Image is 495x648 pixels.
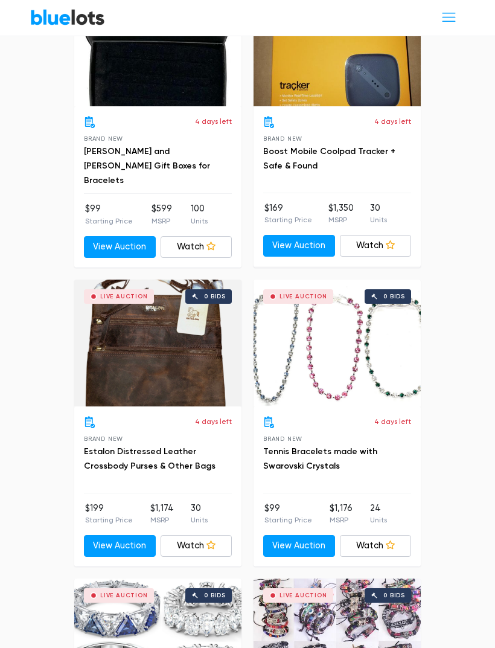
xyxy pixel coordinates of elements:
span: Brand New [84,136,123,143]
p: Starting Price [85,515,133,526]
li: $199 [85,502,133,527]
span: Brand New [263,436,302,443]
div: Live Auction [100,294,148,300]
a: Tennis Bracelets made with Swarovski Crystals [263,447,377,472]
li: $99 [264,502,312,527]
li: 30 [370,202,387,226]
li: $1,176 [330,502,353,527]
li: $169 [264,202,312,226]
a: BlueLots [30,9,105,27]
a: Live Auction 0 bids [74,280,241,407]
div: Live Auction [100,593,148,599]
li: $1,350 [328,202,354,226]
p: 4 days left [195,417,232,428]
p: 4 days left [374,417,411,428]
p: 4 days left [195,117,232,127]
li: $1,174 [150,502,174,527]
p: MSRP [328,215,354,226]
span: Brand New [263,136,302,143]
a: View Auction [84,536,156,557]
p: Units [370,215,387,226]
div: Live Auction [279,593,327,599]
p: MSRP [152,216,172,227]
a: Watch [161,536,232,557]
div: 0 bids [204,593,226,599]
span: Brand New [84,436,123,443]
div: 0 bids [383,294,405,300]
div: 0 bids [383,593,405,599]
p: Units [191,515,208,526]
div: Live Auction [279,294,327,300]
a: Watch [340,536,412,557]
p: MSRP [330,515,353,526]
p: Starting Price [264,515,312,526]
p: Starting Price [85,216,133,227]
a: Watch [340,236,412,257]
a: Watch [161,237,232,258]
p: Units [370,515,387,526]
li: 30 [191,502,208,527]
li: 24 [370,502,387,527]
div: 0 bids [204,294,226,300]
li: $99 [85,203,133,227]
p: 4 days left [374,117,411,127]
p: Units [191,216,208,227]
p: MSRP [150,515,174,526]
a: Estalon Distressed Leather Crossbody Purses & Other Bags [84,447,216,472]
p: Starting Price [264,215,312,226]
li: $599 [152,203,172,227]
a: View Auction [263,236,335,257]
a: [PERSON_NAME] and [PERSON_NAME] Gift Boxes for Bracelets [84,147,210,186]
a: View Auction [263,536,335,557]
a: Boost Mobile Coolpad Tracker + Safe & Found [263,147,395,172]
button: Toggle navigation [433,7,465,29]
a: View Auction [84,237,156,258]
li: 100 [191,203,208,227]
a: Live Auction 0 bids [254,280,421,407]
